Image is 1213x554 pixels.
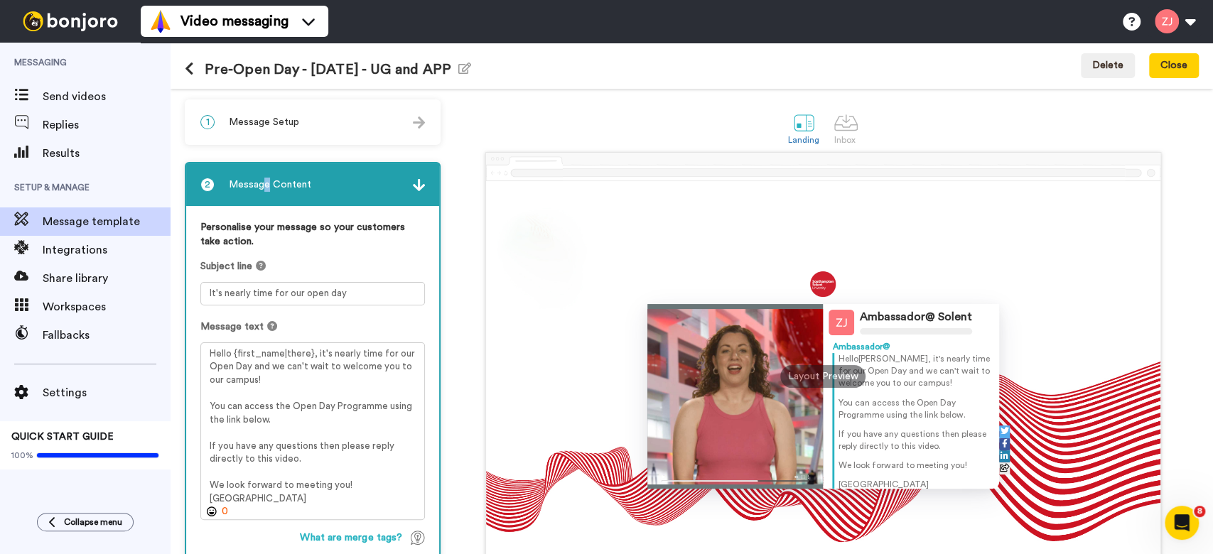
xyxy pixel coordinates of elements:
[413,179,425,191] img: arrow.svg
[838,353,990,389] p: Hello [PERSON_NAME] , it's nearly time for our Open Day and we can't wait to welcome you to our c...
[11,450,33,461] span: 100%
[300,531,402,545] span: What are merge tags?
[200,320,264,334] span: Message text
[860,310,972,324] div: Ambassador@ Solent
[810,271,836,297] img: d54d1141-541b-4eb1-a984-4e38a28098d6
[834,135,858,145] div: Inbox
[180,11,289,31] span: Video messaging
[1081,53,1135,79] button: Delete
[200,342,425,520] textarea: Hello {first_name|there}, it's nearly time for our Open Day and we can't wait to welcome you to o...
[43,270,171,287] span: Share library
[64,516,122,528] span: Collapse menu
[647,468,824,489] img: player-controls-full.svg
[1165,506,1199,540] iframe: Intercom live chat
[43,241,171,259] span: Integrations
[788,135,820,145] div: Landing
[200,178,215,192] span: 2
[200,220,425,249] label: Personalise your message so your customers take action.
[413,116,425,129] img: arrow.svg
[781,103,827,152] a: Landing
[838,428,990,452] p: If you have any questions then please reply directly to this video.
[11,432,114,442] span: QUICK START GUIDE
[37,513,134,531] button: Collapse menu
[200,115,215,129] span: 1
[43,145,171,162] span: Results
[43,88,171,105] span: Send videos
[185,99,441,145] div: 1Message Setup
[43,116,171,134] span: Replies
[43,327,171,344] span: Fallbacks
[229,178,311,192] span: Message Content
[411,531,425,545] img: TagTips.svg
[780,365,866,388] div: Layout Preview
[838,460,990,472] p: We look forward to meeting you!
[43,298,171,315] span: Workspaces
[17,11,124,31] img: bj-logo-header-white.svg
[829,310,854,335] img: Profile Image
[200,259,252,273] span: Subject line
[149,10,172,33] img: vm-color.svg
[229,115,299,129] span: Message Setup
[838,479,990,491] p: [GEOGRAPHIC_DATA]
[832,341,990,353] div: Ambassador@
[185,61,471,77] h1: Pre-Open Day - [DATE] - UG and APP
[826,103,866,152] a: Inbox
[43,213,171,230] span: Message template
[43,384,171,401] span: Settings
[838,397,990,421] p: You can access the Open Day Programme using the link below.
[200,282,425,305] textarea: It's nearly time for our open day
[1194,506,1205,517] span: 8
[1149,53,1199,79] button: Close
